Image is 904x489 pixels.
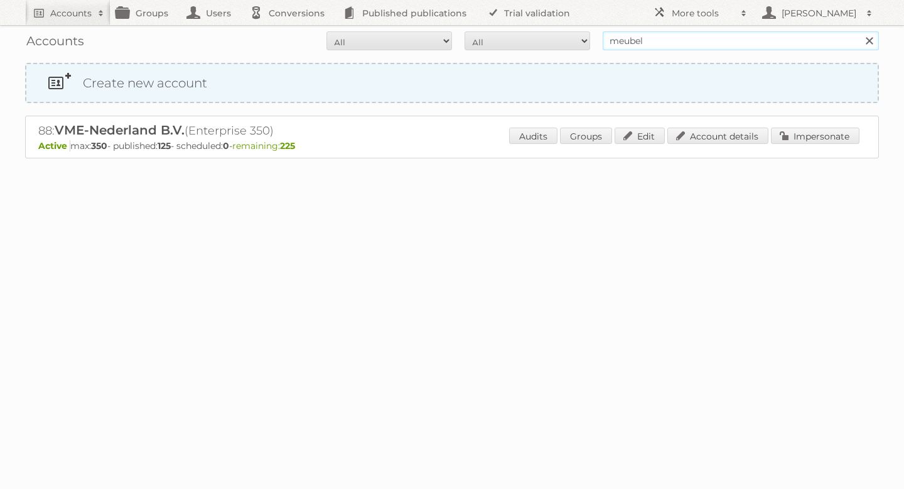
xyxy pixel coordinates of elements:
[615,128,665,144] a: Edit
[158,140,171,151] strong: 125
[38,123,478,139] h2: 88: (Enterprise 350)
[778,7,860,19] h2: [PERSON_NAME]
[672,7,734,19] h2: More tools
[55,123,185,138] span: VME-Nederland B.V.
[667,128,768,144] a: Account details
[223,140,229,151] strong: 0
[280,140,295,151] strong: 225
[91,140,107,151] strong: 350
[38,140,70,151] span: Active
[771,128,859,144] a: Impersonate
[509,128,557,144] a: Audits
[560,128,612,144] a: Groups
[26,64,878,102] a: Create new account
[50,7,92,19] h2: Accounts
[38,140,866,151] p: max: - published: - scheduled: -
[232,140,295,151] span: remaining:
